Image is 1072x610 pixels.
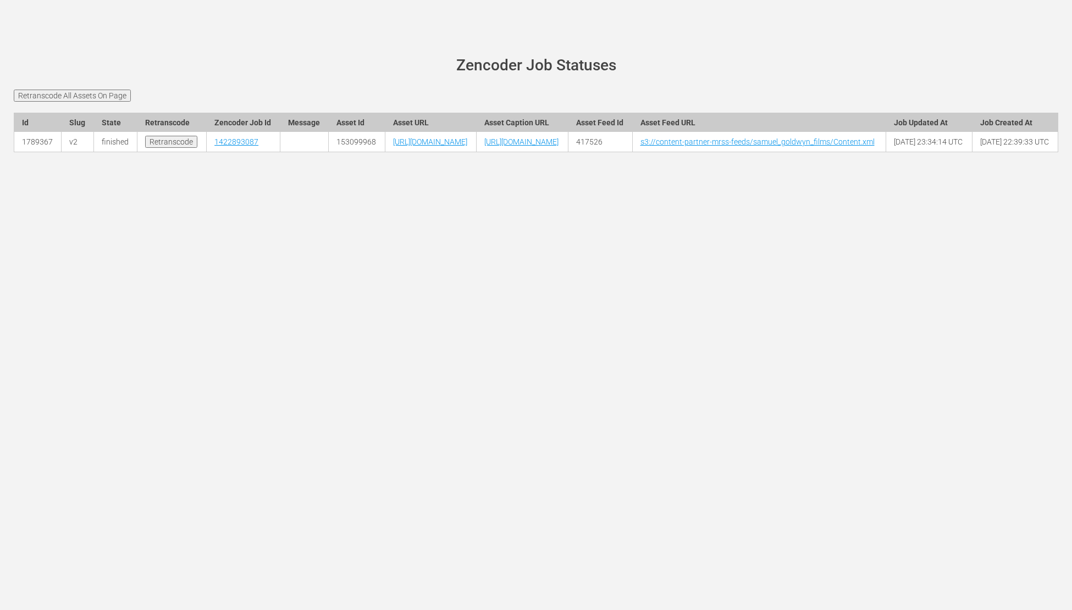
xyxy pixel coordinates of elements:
th: Zencoder Job Id [207,113,280,132]
input: Retranscode All Assets On Page [14,90,131,102]
th: Job Updated At [886,113,972,132]
th: Asset Id [329,113,385,132]
a: [URL][DOMAIN_NAME] [393,137,467,146]
td: finished [94,132,137,152]
td: [DATE] 23:34:14 UTC [886,132,972,152]
h1: Zencoder Job Statuses [29,57,1043,74]
th: Asset URL [385,113,476,132]
td: 417526 [568,132,632,152]
a: s3://content-partner-mrss-feeds/samuel_goldwyn_films/Content.xml [640,137,875,146]
td: v2 [62,132,94,152]
td: 1789367 [14,132,62,152]
td: 153099968 [329,132,385,152]
th: Retranscode [137,113,207,132]
th: Slug [62,113,94,132]
th: Message [280,113,329,132]
th: Asset Feed URL [632,113,886,132]
td: [DATE] 22:39:33 UTC [972,132,1058,152]
th: Job Created At [972,113,1058,132]
th: State [94,113,137,132]
input: Retranscode [145,136,197,148]
a: 1422893087 [214,137,258,146]
th: Asset Feed Id [568,113,632,132]
th: Asset Caption URL [477,113,568,132]
th: Id [14,113,62,132]
a: [URL][DOMAIN_NAME] [484,137,559,146]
